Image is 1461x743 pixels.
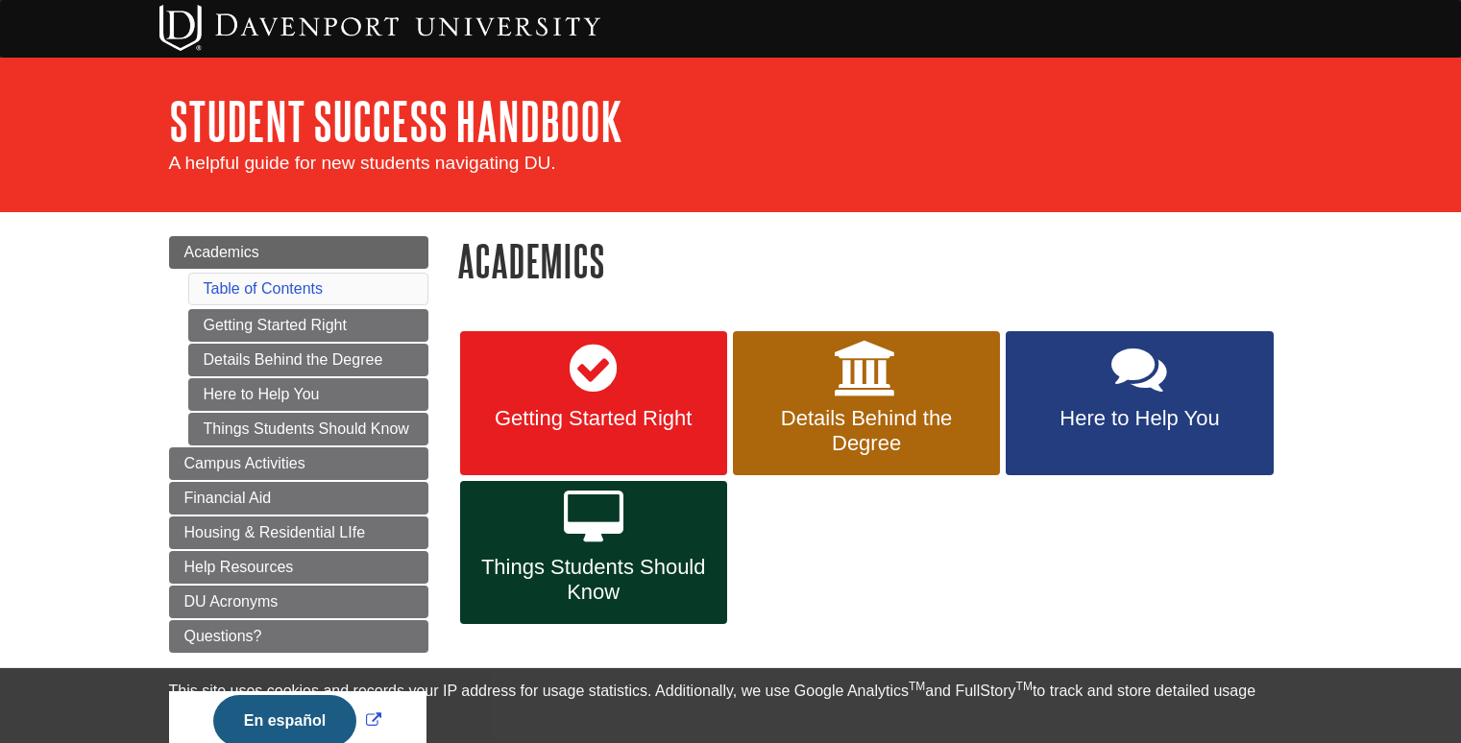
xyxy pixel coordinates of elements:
[733,331,1000,475] a: Details Behind the Degree
[159,5,600,51] img: Davenport University
[188,309,428,342] a: Getting Started Right
[184,244,259,260] span: Academics
[169,91,622,151] a: Student Success Handbook
[1020,406,1258,431] span: Here to Help You
[169,586,428,618] a: DU Acronyms
[184,524,366,540] span: Housing & Residential LIfe
[184,455,305,471] span: Campus Activities
[184,490,272,506] span: Financial Aid
[747,406,986,456] span: Details Behind the Degree
[169,153,556,173] span: A helpful guide for new students navigating DU.
[909,680,925,693] sup: TM
[184,559,294,575] span: Help Resources
[169,620,428,653] a: Questions?
[204,280,324,297] a: Table of Contents
[1016,680,1033,693] sup: TM
[460,331,727,475] a: Getting Started Right
[169,447,428,480] a: Campus Activities
[188,344,428,376] a: Details Behind the Degree
[169,551,428,584] a: Help Resources
[184,628,262,644] span: Questions?
[169,680,1293,731] div: This site uses cookies and records your IP address for usage statistics. Additionally, we use Goo...
[188,378,428,411] a: Here to Help You
[457,236,1293,285] h1: Academics
[475,555,713,605] span: Things Students Should Know
[184,593,279,610] span: DU Acronyms
[188,413,428,445] a: Things Students Should Know
[208,712,386,729] a: Link opens in new window
[460,481,727,625] a: Things Students Should Know
[169,236,428,269] a: Academics
[475,406,713,431] span: Getting Started Right
[169,482,428,515] a: Financial Aid
[169,516,428,549] a: Housing & Residential LIfe
[1006,331,1273,475] a: Here to Help You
